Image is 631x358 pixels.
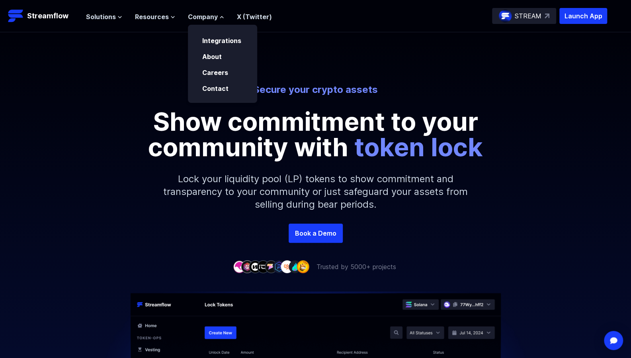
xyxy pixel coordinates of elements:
[281,260,293,273] img: company-7
[289,224,343,243] a: Book a Demo
[86,12,122,22] button: Solutions
[289,260,301,273] img: company-8
[249,260,262,273] img: company-3
[257,260,270,273] img: company-4
[241,260,254,273] img: company-2
[515,11,541,21] p: STREAM
[188,12,218,22] span: Company
[233,260,246,273] img: company-1
[604,331,623,350] div: Open Intercom Messenger
[499,10,512,22] img: streamflow-logo-circle.png
[86,12,116,22] span: Solutions
[135,12,169,22] span: Resources
[8,8,78,24] a: Streamflow
[202,53,222,61] a: About
[202,69,228,77] a: Careers
[354,132,483,162] span: token lock
[95,83,536,96] p: Secure your crypto assets
[135,12,175,22] button: Resources
[265,260,277,273] img: company-5
[137,109,495,160] p: Show commitment to your community with
[202,37,241,45] a: Integrations
[316,262,396,271] p: Trusted by 5000+ projects
[545,14,549,18] img: top-right-arrow.svg
[273,260,285,273] img: company-6
[202,85,229,92] a: Contact
[188,12,224,22] button: Company
[8,8,24,24] img: Streamflow Logo
[492,8,556,24] a: STREAM
[27,10,68,22] p: Streamflow
[559,8,607,24] button: Launch App
[237,13,272,21] a: X (Twitter)
[145,160,487,224] p: Lock your liquidity pool (LP) tokens to show commitment and transparency to your community or jus...
[297,260,309,273] img: company-9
